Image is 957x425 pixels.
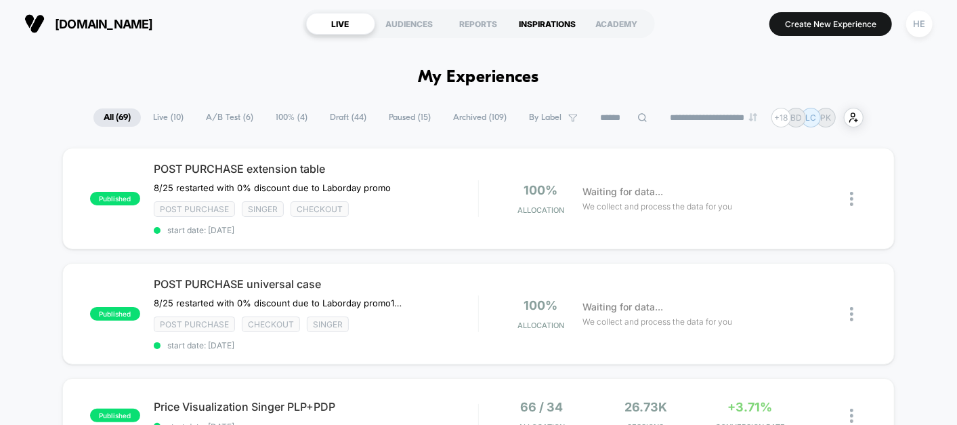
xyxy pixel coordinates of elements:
[529,113,561,123] span: By Label
[242,317,300,332] span: checkout
[906,11,933,37] div: HE
[154,400,478,413] span: Price Visualization Singer PLP+PDP
[582,13,652,35] div: ACADEMY
[90,192,140,205] span: published
[524,183,558,197] span: 100%
[513,13,582,35] div: INSPIRATIONS
[143,108,194,127] span: Live ( 10 )
[902,10,937,38] button: HE
[55,17,153,31] span: [DOMAIN_NAME]
[520,400,563,414] span: 66 / 34
[379,108,441,127] span: Paused ( 15 )
[444,13,513,35] div: REPORTS
[154,277,478,291] span: POST PURCHASE universal case
[320,108,377,127] span: Draft ( 44 )
[582,200,732,213] span: We collect and process the data for you
[265,108,318,127] span: 100% ( 4 )
[154,340,478,350] span: start date: [DATE]
[582,184,663,199] span: Waiting for data...
[850,307,853,321] img: close
[771,108,791,127] div: + 18
[24,14,45,34] img: Visually logo
[20,13,157,35] button: [DOMAIN_NAME]
[769,12,892,36] button: Create New Experience
[154,162,478,176] span: POST PURCHASE extension table
[154,201,235,217] span: Post Purchase
[821,113,832,123] p: PK
[582,300,663,315] span: Waiting for data...
[90,409,140,422] span: published
[850,409,853,423] img: close
[728,400,773,414] span: +3.71%
[242,201,284,217] span: Singer
[624,400,667,414] span: 26.73k
[517,205,564,215] span: Allocation
[790,113,802,123] p: BD
[154,225,478,235] span: start date: [DATE]
[749,113,757,121] img: end
[306,13,375,35] div: LIVE
[806,113,817,123] p: LC
[291,201,349,217] span: checkout
[154,298,405,308] span: 8/25 restarted with 0% discount due to Laborday promo10% off 6% CR8/15 restarted to incl all top ...
[418,68,539,87] h1: My Experiences
[517,321,564,330] span: Allocation
[93,108,141,127] span: All ( 69 )
[307,317,349,332] span: Singer
[850,192,853,206] img: close
[154,182,391,193] span: 8/25 restarted with 0% discount due to Laborday promo
[524,298,558,312] span: 100%
[90,307,140,321] span: published
[443,108,517,127] span: Archived ( 109 )
[196,108,263,127] span: A/B Test ( 6 )
[154,317,235,332] span: Post Purchase
[582,315,732,328] span: We collect and process the data for you
[375,13,444,35] div: AUDIENCES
